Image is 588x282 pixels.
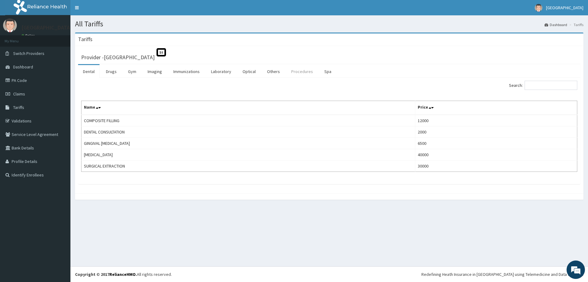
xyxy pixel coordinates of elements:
a: Spa [319,65,336,78]
img: User Image [3,18,17,32]
td: 2000 [415,126,577,138]
span: We're online! [36,77,85,139]
td: [MEDICAL_DATA] [81,149,415,160]
div: Minimize live chat window [100,3,115,18]
a: Others [262,65,285,78]
span: Claims [13,91,25,97]
td: COMPOSITE FILLING [81,115,415,126]
img: User Image [535,4,542,12]
strong: Copyright © 2017 . [75,272,137,277]
td: 40000 [415,149,577,160]
div: Redefining Heath Insurance in [GEOGRAPHIC_DATA] using Telemedicine and Data Science! [421,271,583,277]
span: Dashboard [13,64,33,70]
input: Search: [525,81,577,90]
a: Gym [123,65,141,78]
a: Immunizations [168,65,205,78]
textarea: Type your message and hit 'Enter' [3,168,117,189]
a: Procedures [286,65,318,78]
footer: All rights reserved. [70,266,588,282]
span: Tariffs [13,105,24,110]
a: Drugs [101,65,122,78]
span: St [156,48,166,56]
td: SURGICAL EXTRACTION [81,160,415,172]
td: 12000 [415,115,577,126]
img: d_794563401_company_1708531726252_794563401 [11,31,25,46]
td: DENTAL CONSULTATION [81,126,415,138]
a: Laboratory [206,65,236,78]
a: Online [21,33,36,38]
th: Name [81,101,415,115]
a: Imaging [143,65,167,78]
a: RelianceHMO [109,272,136,277]
h1: All Tariffs [75,20,583,28]
li: Tariffs [568,22,583,27]
h3: Tariffs [78,37,92,42]
td: 30000 [415,160,577,172]
p: [GEOGRAPHIC_DATA] [21,25,72,30]
a: Optical [238,65,261,78]
a: Dashboard [545,22,567,27]
td: 6500 [415,138,577,149]
div: Chat with us now [32,34,103,42]
th: Price [415,101,577,115]
a: Dental [78,65,100,78]
label: Search: [509,81,577,90]
h3: Provider - [GEOGRAPHIC_DATA] [81,55,155,60]
td: GINGIVAL [MEDICAL_DATA] [81,138,415,149]
span: Switch Providers [13,51,44,56]
span: [GEOGRAPHIC_DATA] [546,5,583,10]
